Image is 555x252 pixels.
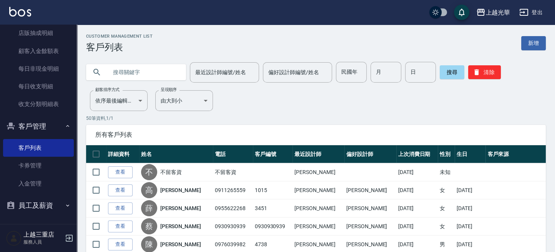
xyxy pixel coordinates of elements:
a: 顧客入金餘額表 [3,42,74,60]
td: 1015 [253,181,293,199]
button: 清除 [468,65,501,79]
img: Logo [9,7,31,17]
div: 依序最後編輯時間 [90,90,148,111]
a: 店販抽成明細 [3,24,74,42]
th: 生日 [455,145,486,163]
a: 查看 [108,220,133,232]
a: [PERSON_NAME] [160,240,201,248]
div: 不 [141,164,157,180]
label: 顧客排序方式 [95,87,120,93]
button: 搜尋 [440,65,464,79]
th: 客戶來源 [485,145,546,163]
a: 入金管理 [3,175,74,192]
th: 性別 [438,145,455,163]
a: 每日收支明細 [3,78,74,95]
td: 0930930939 [253,217,293,235]
div: 上越光華 [485,8,510,17]
td: 女 [438,199,455,217]
a: 查看 [108,184,133,196]
td: 3451 [253,199,293,217]
div: 薛 [141,200,157,216]
td: [PERSON_NAME] [344,199,396,217]
a: 查看 [108,202,133,214]
td: [PERSON_NAME] [344,181,396,199]
a: [PERSON_NAME] [160,222,201,230]
a: 收支分類明細表 [3,95,74,113]
h2: Customer Management List [86,34,153,39]
td: [DATE] [396,217,438,235]
td: [PERSON_NAME] [292,199,344,217]
button: 員工及薪資 [3,196,74,216]
label: 呈現順序 [161,87,177,93]
td: 0930930939 [213,217,253,235]
a: [PERSON_NAME] [160,204,201,212]
td: [DATE] [396,163,438,181]
td: 0911265559 [213,181,253,199]
th: 偏好設計師 [344,145,396,163]
a: 不留客資 [160,168,182,176]
td: [PERSON_NAME] [292,163,344,181]
td: [PERSON_NAME] [292,181,344,199]
div: 高 [141,182,157,198]
td: 女 [438,181,455,199]
input: 搜尋關鍵字 [108,62,180,83]
a: 客戶列表 [3,139,74,157]
a: 查看 [108,166,133,178]
td: [DATE] [396,181,438,199]
th: 姓名 [139,145,213,163]
span: 所有客戶列表 [95,131,537,139]
img: Person [6,230,22,246]
th: 上次消費日期 [396,145,438,163]
h5: 上越三重店 [23,231,63,239]
td: [DATE] [396,199,438,217]
a: 新增 [521,36,546,50]
td: [DATE] [455,217,486,235]
div: 由大到小 [155,90,213,111]
a: 卡券管理 [3,157,74,174]
button: save [454,5,469,20]
td: [DATE] [455,199,486,217]
th: 最近設計師 [292,145,344,163]
p: 服務人員 [23,239,63,245]
div: 蔡 [141,218,157,234]
th: 詳細資料 [106,145,139,163]
td: [DATE] [455,181,486,199]
button: 上越光華 [473,5,513,20]
th: 客戶編號 [253,145,293,163]
td: [PERSON_NAME] [292,217,344,235]
th: 電話 [213,145,253,163]
p: 50 筆資料, 1 / 1 [86,115,546,122]
a: 每日非現金明細 [3,60,74,78]
h3: 客戶列表 [86,42,153,53]
td: 0955622268 [213,199,253,217]
td: [PERSON_NAME] [344,217,396,235]
a: [PERSON_NAME] [160,186,201,194]
button: 客戶管理 [3,116,74,136]
td: 未知 [438,163,455,181]
td: 不留客資 [213,163,253,181]
button: 登出 [516,5,546,20]
td: 女 [438,217,455,235]
a: 查看 [108,239,133,250]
